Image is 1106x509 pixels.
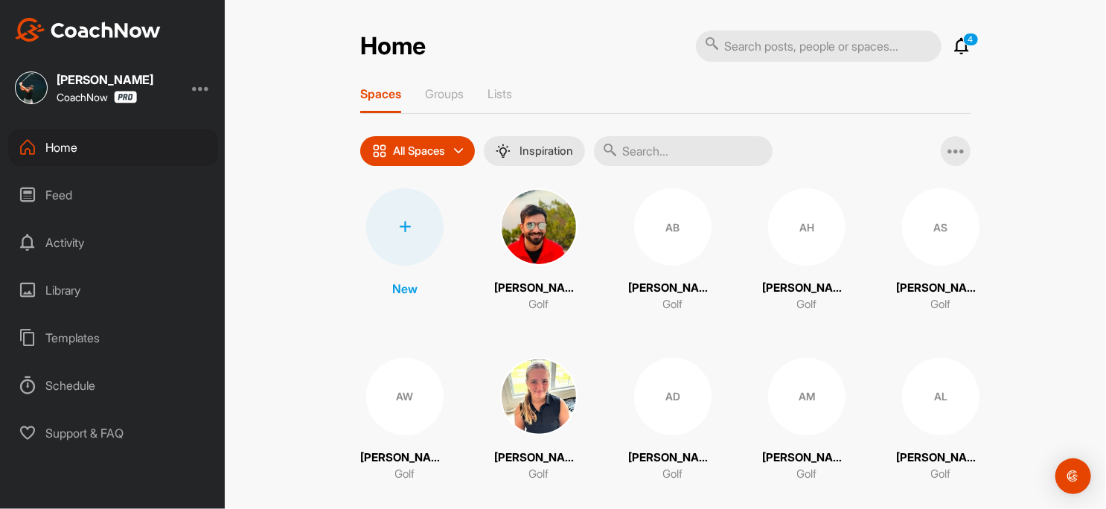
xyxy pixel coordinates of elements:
[392,280,418,298] p: New
[8,176,218,214] div: Feed
[494,188,584,313] a: [PERSON_NAME]Golf
[57,91,137,103] div: CoachNow
[963,33,979,46] p: 4
[500,188,578,266] img: square_4fd861467a6465768e05f2de4579a6b0.jpg
[494,449,584,467] p: [PERSON_NAME]
[696,31,942,62] input: Search posts, people or spaces...
[628,280,717,297] p: [PERSON_NAME]
[931,296,951,313] p: Golf
[896,358,985,483] a: AL[PERSON_NAME]Golf
[902,188,979,266] div: AS
[931,466,951,483] p: Golf
[762,449,851,467] p: [PERSON_NAME]
[360,86,401,101] p: Spaces
[628,358,717,483] a: AD[PERSON_NAME]Golf
[768,358,846,435] div: AM
[494,358,584,483] a: [PERSON_NAME]Golf
[520,145,573,157] p: Inspiration
[360,32,426,61] h2: Home
[500,358,578,435] img: square_fb2fadaae78c6e3469a620155512ee43.jpg
[529,466,549,483] p: Golf
[628,188,717,313] a: AB[PERSON_NAME]Golf
[896,449,985,467] p: [PERSON_NAME]
[8,224,218,261] div: Activity
[1055,458,1091,494] div: Open Intercom Messenger
[768,188,846,266] div: AH
[8,414,218,452] div: Support & FAQ
[762,358,851,483] a: AM[PERSON_NAME]Golf
[634,188,712,266] div: AB
[114,91,137,103] img: CoachNow Pro
[594,136,773,166] input: Search...
[797,296,817,313] p: Golf
[57,74,153,86] div: [PERSON_NAME]
[395,466,415,483] p: Golf
[366,358,444,435] div: AW
[15,71,48,104] img: square_0649d6ee4e9dcb5cd0d29d0d657ec30a.jpg
[797,466,817,483] p: Golf
[762,188,851,313] a: AH[PERSON_NAME]Golf
[488,86,512,101] p: Lists
[494,280,584,297] p: [PERSON_NAME]
[8,129,218,166] div: Home
[496,144,511,159] img: menuIcon
[896,280,985,297] p: [PERSON_NAME]
[15,18,161,42] img: CoachNow
[372,144,387,159] img: icon
[529,296,549,313] p: Golf
[634,358,712,435] div: AD
[360,449,450,467] p: [PERSON_NAME]
[663,296,683,313] p: Golf
[896,188,985,313] a: AS[PERSON_NAME]Golf
[8,272,218,309] div: Library
[393,145,445,157] p: All Spaces
[360,358,450,483] a: AW[PERSON_NAME]Golf
[8,319,218,356] div: Templates
[425,86,464,101] p: Groups
[762,280,851,297] p: [PERSON_NAME]
[902,358,979,435] div: AL
[8,367,218,404] div: Schedule
[663,466,683,483] p: Golf
[628,449,717,467] p: [PERSON_NAME]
